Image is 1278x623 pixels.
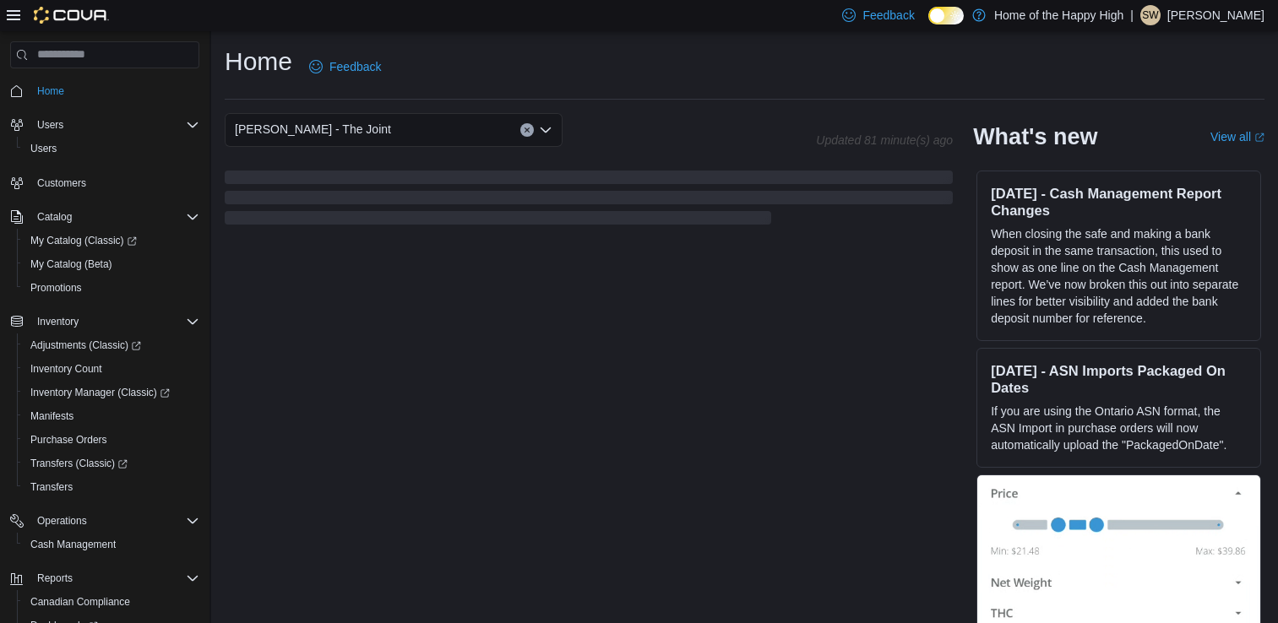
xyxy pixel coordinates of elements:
a: Purchase Orders [24,430,114,450]
span: Operations [37,514,87,528]
span: Canadian Compliance [30,595,130,609]
span: Purchase Orders [30,433,107,447]
button: Operations [3,509,206,533]
span: Cash Management [30,538,116,551]
span: Manifests [24,406,199,426]
span: Feedback [862,7,914,24]
button: Manifests [17,404,206,428]
span: Inventory Manager (Classic) [24,382,199,403]
h1: Home [225,45,292,79]
a: Inventory Count [24,359,109,379]
span: Catalog [37,210,72,224]
a: Promotions [24,278,89,298]
span: Customers [30,172,199,193]
a: Transfers (Classic) [24,453,134,474]
span: My Catalog (Classic) [30,234,137,247]
span: Inventory [37,315,79,328]
span: Transfers [24,477,199,497]
a: Feedback [302,50,388,84]
span: Inventory Count [30,362,102,376]
button: Inventory Count [17,357,206,381]
span: Operations [30,511,199,531]
span: Reports [30,568,199,588]
a: Users [24,138,63,159]
button: Transfers [17,475,206,499]
span: Promotions [24,278,199,298]
button: Customers [3,171,206,195]
button: Open list of options [539,123,552,137]
span: Transfers [30,480,73,494]
button: Reports [3,566,206,590]
span: SW [1142,5,1158,25]
a: Transfers [24,477,79,497]
span: Home [37,84,64,98]
button: Promotions [17,276,206,300]
button: Inventory [30,311,85,332]
span: Inventory [30,311,199,332]
button: Users [17,137,206,160]
span: Inventory Manager (Classic) [30,386,170,399]
a: Customers [30,173,93,193]
a: Inventory Manager (Classic) [24,382,177,403]
a: View allExternal link [1210,130,1264,144]
a: My Catalog (Beta) [24,254,119,274]
span: Catalog [30,207,199,227]
span: Cash Management [24,534,199,555]
p: [PERSON_NAME] [1167,5,1264,25]
p: If you are using the Ontario ASN format, the ASN Import in purchase orders will now automatically... [991,403,1247,453]
button: Catalog [30,207,79,227]
span: Transfers (Classic) [24,453,199,474]
a: Adjustments (Classic) [24,335,148,355]
span: Dark Mode [928,24,929,25]
h2: What's new [973,123,1097,150]
button: Reports [30,568,79,588]
p: Home of the Happy High [994,5,1123,25]
button: Cash Management [17,533,206,556]
a: Inventory Manager (Classic) [17,381,206,404]
span: Reports [37,572,73,585]
span: My Catalog (Beta) [30,257,112,271]
p: When closing the safe and making a bank deposit in the same transaction, this used to show as one... [991,225,1247,327]
span: Promotions [30,281,82,295]
a: Adjustments (Classic) [17,333,206,357]
a: My Catalog (Classic) [24,230,144,251]
a: Cash Management [24,534,122,555]
input: Dark Mode [928,7,964,24]
span: Purchase Orders [24,430,199,450]
button: Catalog [3,205,206,229]
span: Inventory Count [24,359,199,379]
div: Shelby Wilkinson [1140,5,1161,25]
button: Purchase Orders [17,428,206,452]
a: My Catalog (Classic) [17,229,206,252]
span: Users [24,138,199,159]
span: My Catalog (Beta) [24,254,199,274]
p: Updated 81 minute(s) ago [816,133,953,147]
span: Feedback [329,58,381,75]
span: Canadian Compliance [24,592,199,612]
span: Manifests [30,409,73,423]
button: Users [3,113,206,137]
span: Loading [225,174,953,228]
h3: [DATE] - Cash Management Report Changes [991,185,1247,219]
button: Users [30,115,70,135]
a: Transfers (Classic) [17,452,206,475]
svg: External link [1254,133,1264,143]
p: | [1130,5,1134,25]
span: [PERSON_NAME] - The Joint [235,119,391,139]
button: Clear input [520,123,534,137]
img: Cova [34,7,109,24]
span: Home [30,80,199,101]
h3: [DATE] - ASN Imports Packaged On Dates [991,362,1247,396]
span: Transfers (Classic) [30,457,128,470]
span: My Catalog (Classic) [24,230,199,251]
span: Adjustments (Classic) [30,339,141,352]
button: Operations [30,511,94,531]
span: Customers [37,176,86,190]
span: Adjustments (Classic) [24,335,199,355]
span: Users [37,118,63,132]
span: Users [30,142,57,155]
a: Canadian Compliance [24,592,137,612]
button: Inventory [3,310,206,333]
a: Manifests [24,406,80,426]
a: Home [30,81,71,101]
